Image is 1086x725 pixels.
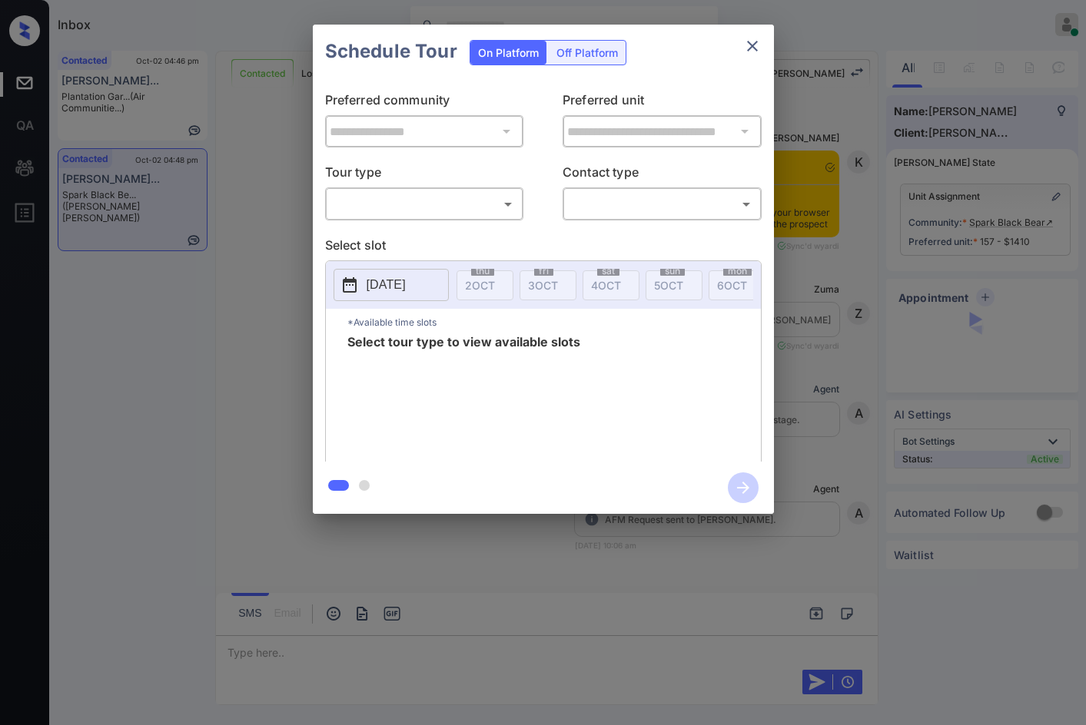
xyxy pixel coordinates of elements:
[334,269,449,301] button: [DATE]
[325,91,524,115] p: Preferred community
[549,41,626,65] div: Off Platform
[563,91,762,115] p: Preferred unit
[563,163,762,187] p: Contact type
[325,163,524,187] p: Tour type
[470,41,546,65] div: On Platform
[347,336,580,459] span: Select tour type to view available slots
[347,309,761,336] p: *Available time slots
[313,25,470,78] h2: Schedule Tour
[325,236,762,260] p: Select slot
[367,276,406,294] p: [DATE]
[737,31,768,61] button: close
